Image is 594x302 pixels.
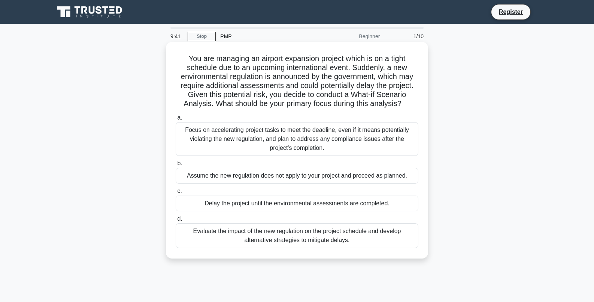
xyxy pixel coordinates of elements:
div: Evaluate the impact of the new regulation on the project schedule and develop alternative strateg... [176,223,418,248]
div: Delay the project until the environmental assessments are completed. [176,196,418,211]
a: Stop [188,32,216,41]
div: Beginner [319,29,384,44]
div: 1/10 [384,29,428,44]
span: b. [177,160,182,166]
span: d. [177,215,182,222]
div: Focus on accelerating project tasks to meet the deadline, even if it means potentially violating ... [176,122,418,156]
a: Register [494,7,527,16]
div: Assume the new regulation does not apply to your project and proceed as planned. [176,168,418,184]
h5: You are managing an airport expansion project which is on a tight schedule due to an upcoming int... [175,54,419,109]
span: c. [177,188,182,194]
div: PMP [216,29,319,44]
div: 9:41 [166,29,188,44]
span: a. [177,114,182,121]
